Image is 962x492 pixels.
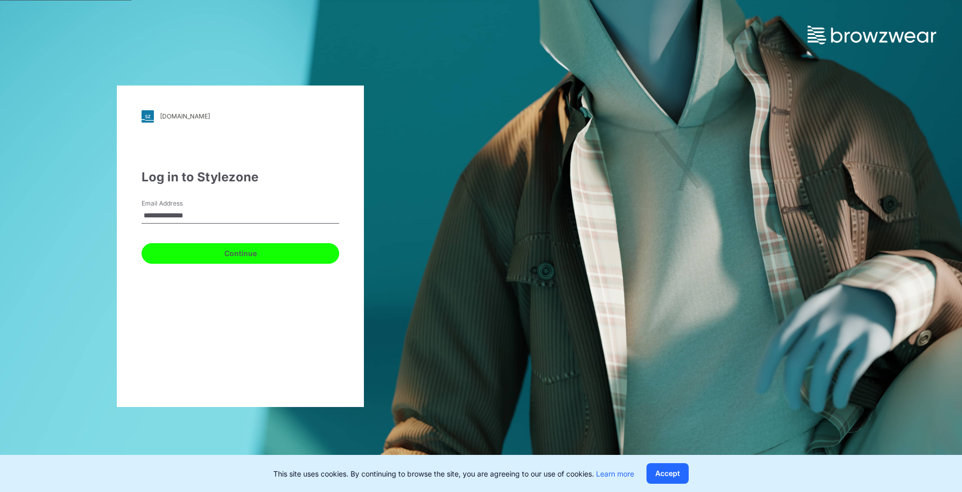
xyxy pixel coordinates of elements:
img: svg+xml;base64,PHN2ZyB3aWR0aD0iMjgiIGhlaWdodD0iMjgiIHZpZXdCb3g9IjAgMCAyOCAyOCIgZmlsbD0ibm9uZSIgeG... [142,110,154,123]
div: [DOMAIN_NAME] [160,112,210,120]
label: Email Address [142,199,214,208]
button: Accept [646,463,689,484]
button: Continue [142,243,339,264]
div: Log in to Stylezone [142,168,339,186]
a: Learn more [596,469,634,478]
img: browzwear-logo.73288ffb.svg [808,26,936,44]
p: This site uses cookies. By continuing to browse the site, you are agreeing to our use of cookies. [273,468,634,479]
a: [DOMAIN_NAME] [142,110,339,123]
